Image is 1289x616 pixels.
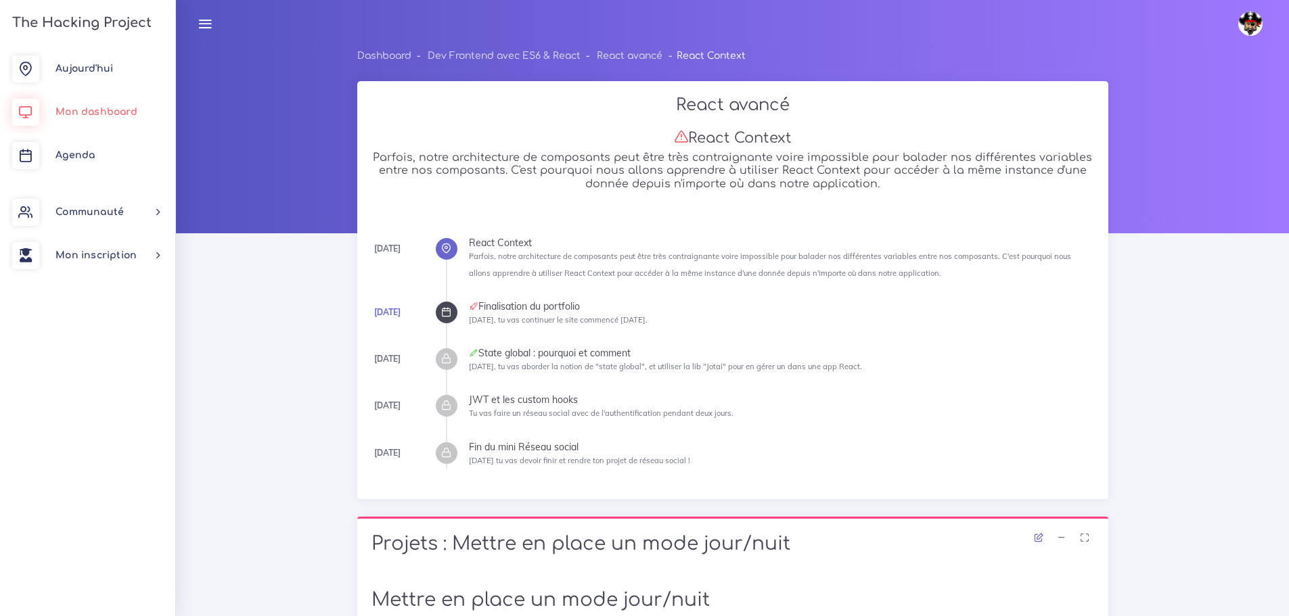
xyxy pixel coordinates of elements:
[371,95,1094,115] h2: React avancé
[371,151,1094,190] h5: Parfois, notre architecture de composants peut être très contraignante voire impossible pour bala...
[371,129,1094,147] h3: React Context
[371,533,1094,556] h1: Projets : Mettre en place un mode jour/nuit
[8,16,152,30] h3: The Hacking Project
[469,348,1094,358] div: State global : pourquoi et comment
[469,456,690,465] small: [DATE] tu vas devoir finir et rendre ton projet de réseau social !
[1238,11,1263,36] img: avatar
[374,398,401,413] div: [DATE]
[55,150,95,160] span: Agenda
[55,107,137,117] span: Mon dashboard
[597,51,662,61] a: React avancé
[469,408,733,418] small: Tu vas faire un réseau social avec de l'authentification pendant deux jours.
[55,207,124,217] span: Communauté
[374,307,401,317] a: [DATE]
[469,252,1071,278] small: Parfois, notre architecture de composants peut être très contraignante voire impossible pour bala...
[469,315,648,325] small: [DATE], tu vas continuer le site commencé [DATE].
[357,51,411,61] a: Dashboard
[469,302,1094,311] div: Finalisation du portfolio
[55,250,137,260] span: Mon inscription
[428,51,581,61] a: Dev Frontend avec ES6 & React
[374,352,401,366] div: [DATE]
[374,241,401,256] div: [DATE]
[469,362,862,371] small: [DATE], tu vas aborder la notion de "state global", et utiliser la lib "Jotai" pour en gérer un d...
[55,64,113,74] span: Aujourd'hui
[469,442,1094,452] div: Fin du mini Réseau social
[469,395,1094,404] div: JWT et les custom hooks
[371,589,1094,612] h1: Mettre en place un mode jour/nuit
[662,47,745,64] li: React Context
[374,446,401,460] div: [DATE]
[469,238,1094,247] div: React Context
